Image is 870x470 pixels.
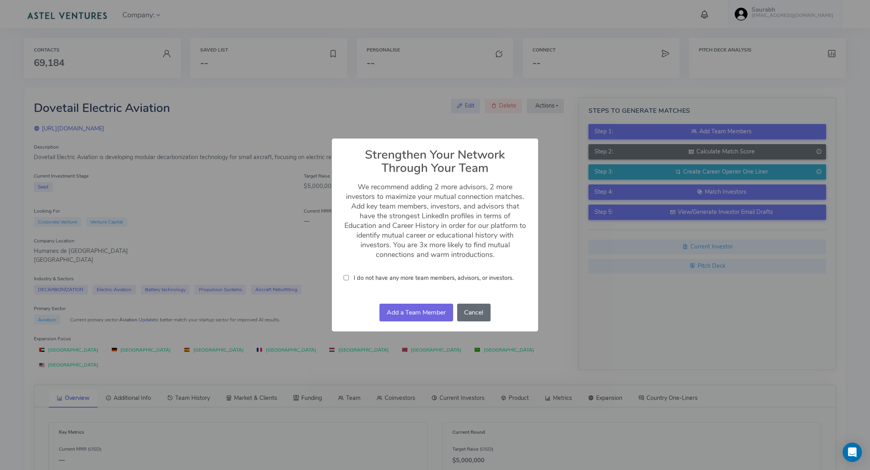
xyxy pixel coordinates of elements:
[379,304,453,321] button: Add a Team Member
[843,443,862,462] div: Open Intercom Messenger
[354,274,514,282] span: I do not have any more team members, advisors, or investors.
[332,139,538,175] h2: Strengthen Your Network Through Your Team
[344,182,526,259] p: We recommend adding 2 more advisors, 2 more investors to maximize your mutual connection matches....
[344,275,349,280] input: I do not have any more team members, advisors, or investors.
[457,304,491,321] button: Cancel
